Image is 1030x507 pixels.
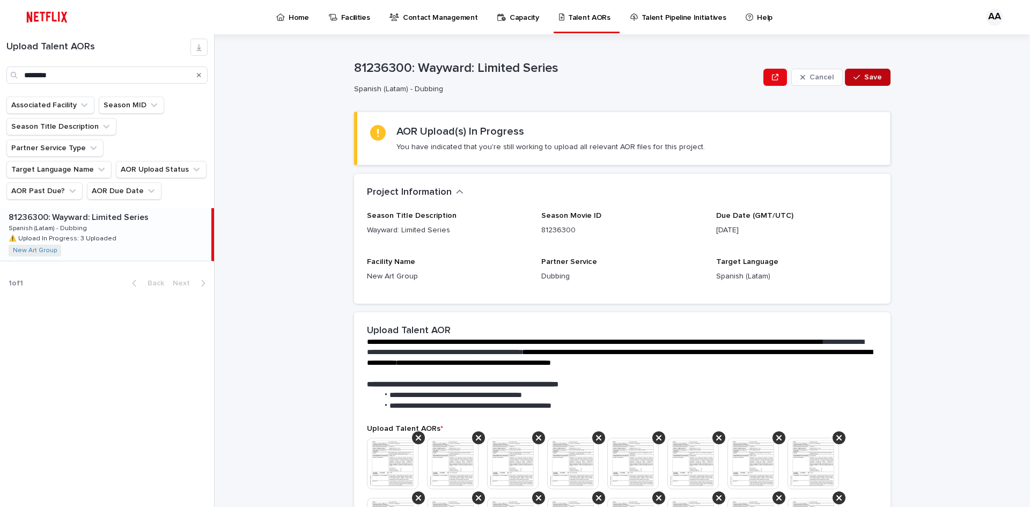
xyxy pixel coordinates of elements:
[367,187,464,199] button: Project Information
[141,280,164,287] span: Back
[716,225,878,236] p: [DATE]
[168,278,214,288] button: Next
[864,74,882,81] span: Save
[9,233,119,243] p: ⚠️ Upload In Progress: 3 Uploaded
[87,182,161,200] button: AOR Due Date
[541,225,703,236] p: 81236300
[9,223,89,232] p: Spanish (Latam) - Dubbing
[6,139,104,157] button: Partner Service Type
[6,67,208,84] input: Search
[541,271,703,282] p: Dubbing
[9,210,151,223] p: 81236300: Wayward: Limited Series
[6,161,112,178] button: Target Language Name
[354,61,759,76] p: 81236300: Wayward: Limited Series
[173,280,196,287] span: Next
[845,69,891,86] button: Save
[367,325,451,337] h2: Upload Talent AOR
[21,6,72,28] img: ifQbXi3ZQGMSEF7WDB7W
[541,212,601,219] span: Season Movie ID
[396,125,524,138] h2: AOR Upload(s) In Progress
[123,278,168,288] button: Back
[541,258,597,266] span: Partner Service
[354,85,755,94] p: Spanish (Latam) - Dubbing
[986,9,1003,26] div: AA
[810,74,834,81] span: Cancel
[716,212,793,219] span: Due Date (GMT/UTC)
[367,212,457,219] span: Season Title Description
[791,69,843,86] button: Cancel
[367,258,415,266] span: Facility Name
[13,247,57,254] a: New Art Group
[6,41,190,53] h1: Upload Talent AORs
[6,182,83,200] button: AOR Past Due?
[716,271,878,282] p: Spanish (Latam)
[367,225,528,236] p: Wayward: Limited Series
[396,142,705,152] p: You have indicated that you're still working to upload all relevant AOR files for this project.
[367,425,443,432] span: Upload Talent AORs
[367,187,452,199] h2: Project Information
[116,161,207,178] button: AOR Upload Status
[6,118,116,135] button: Season Title Description
[716,258,778,266] span: Target Language
[99,97,164,114] button: Season MID
[367,271,528,282] p: New Art Group
[6,97,94,114] button: Associated Facility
